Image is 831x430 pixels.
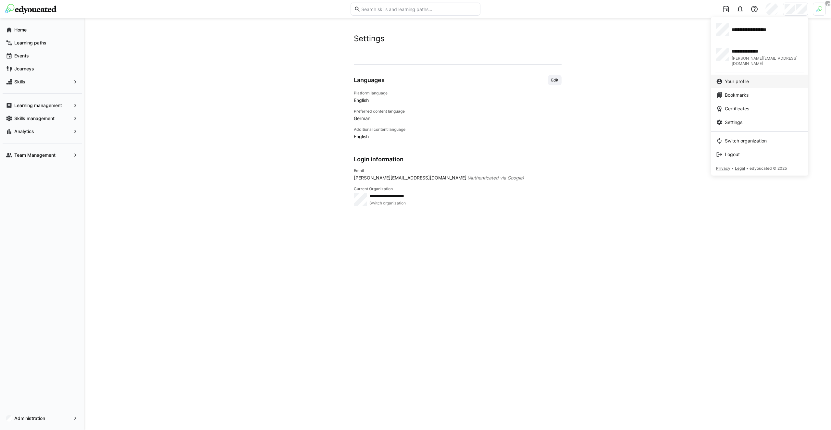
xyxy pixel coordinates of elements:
span: Certificates [725,105,749,112]
span: [PERSON_NAME][EMAIL_ADDRESS][DOMAIN_NAME] [732,56,803,66]
span: Privacy [716,166,730,171]
span: Logout [725,151,740,158]
span: Bookmarks [725,92,749,98]
span: Legal [735,166,745,171]
span: • [732,166,734,171]
span: Switch organization [725,138,767,144]
span: Your profile [725,78,749,85]
span: • [746,166,748,171]
span: edyoucated © 2025 [750,166,787,171]
span: Settings [725,119,742,126]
